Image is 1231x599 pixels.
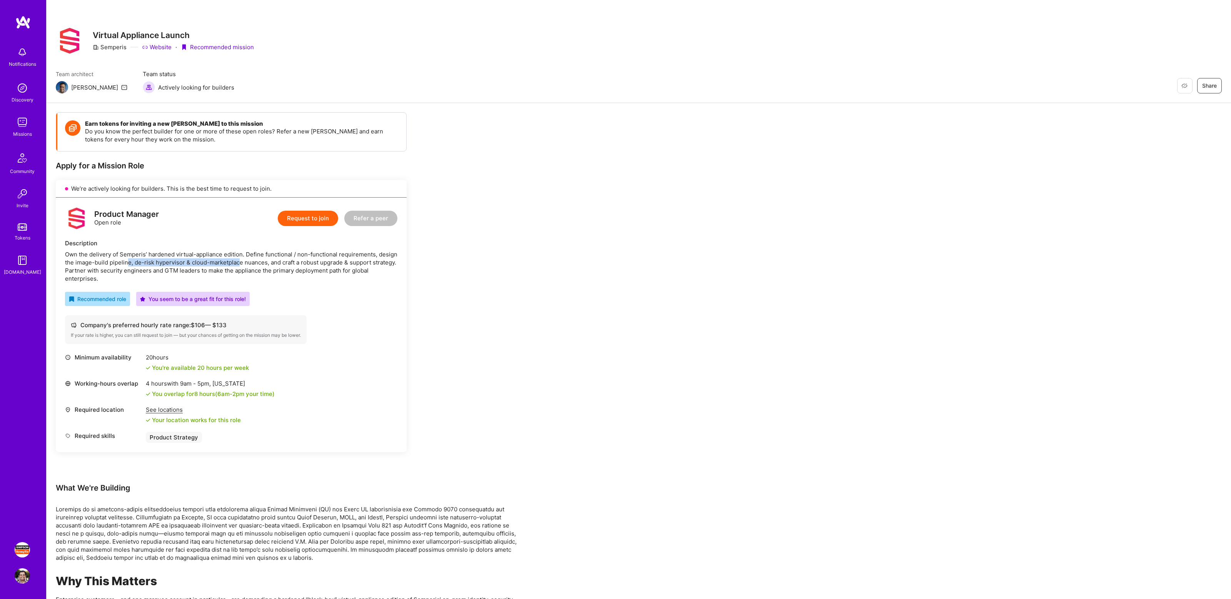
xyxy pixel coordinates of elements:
[93,30,254,40] h3: Virtual Appliance Launch
[56,70,127,78] span: Team architect
[65,406,142,414] div: Required location
[71,83,118,92] div: [PERSON_NAME]
[56,505,517,562] p: Loremips do si ametcons-adipis elitseddoeius tempori utla etdolorema aliqua Enimad Minimveni (QU)...
[140,296,145,302] i: icon PurpleStar
[65,207,88,230] img: logo
[65,407,71,413] i: icon Location
[93,44,99,50] i: icon CompanyGray
[146,366,150,370] i: icon Check
[15,542,30,557] img: Simpson Strong-Tie: Product Manager
[4,268,41,276] div: [DOMAIN_NAME]
[65,353,142,361] div: Minimum availability
[15,568,30,584] img: User Avatar
[146,418,150,423] i: icon Check
[10,167,35,175] div: Community
[158,83,234,92] span: Actively looking for builders
[71,332,301,338] div: If your rate is higher, you can still request to join — but your chances of getting on the missio...
[12,96,33,104] div: Discovery
[1202,82,1217,90] span: Share
[94,210,159,218] div: Product Manager
[15,15,31,29] img: logo
[152,390,275,398] div: You overlap for 8 hours ( your time)
[178,380,212,387] span: 9am - 5pm ,
[15,115,30,130] img: teamwork
[56,27,83,55] img: Company Logo
[93,43,127,51] div: Semperis
[13,542,32,557] a: Simpson Strong-Tie: Product Manager
[65,379,142,388] div: Working-hours overlap
[85,127,399,143] p: Do you know the perfect builder for one or more of these open roles? Refer a new [PERSON_NAME] an...
[1181,83,1188,89] i: icon EyeClosed
[65,239,397,247] div: Description
[146,364,249,372] div: You're available 20 hours per week
[18,223,27,231] img: tokens
[278,211,338,226] button: Request to join
[146,392,150,396] i: icon Check
[65,250,397,283] div: Own the delivery of Semperis’ hardened virtual-appliance edition. Define functional / non-functio...
[56,161,407,171] div: Apply for a Mission Role
[69,295,126,303] div: Recommended role
[121,84,127,90] i: icon Mail
[13,130,32,138] div: Missions
[56,574,517,588] h1: Why This Matters
[56,483,517,493] div: What We're Building
[13,568,32,584] a: User Avatar
[143,81,155,93] img: Actively looking for builders
[65,381,71,386] i: icon World
[15,45,30,60] img: bell
[143,70,234,78] span: Team status
[15,234,30,242] div: Tokens
[146,432,202,443] div: Product Strategy
[146,416,241,424] div: Your location works for this role
[15,80,30,96] img: discovery
[175,43,177,51] div: ·
[140,295,246,303] div: You seem to be a great fit for this role!
[85,120,399,127] h4: Earn tokens for inviting a new [PERSON_NAME] to this mission
[181,44,187,50] i: icon PurpleRibbon
[17,201,28,210] div: Invite
[71,322,77,328] i: icon Cash
[65,354,71,360] i: icon Clock
[146,406,241,414] div: See locations
[56,180,407,198] div: We’re actively looking for builders. This is the best time to request to join.
[69,296,74,302] i: icon RecommendedBadge
[142,43,172,51] a: Website
[15,186,30,201] img: Invite
[71,321,301,329] div: Company's preferred hourly rate range: $ 106 — $ 133
[146,353,249,361] div: 20 hours
[94,210,159,226] div: Open role
[344,211,397,226] button: Refer a peer
[65,120,80,136] img: Token icon
[9,60,36,68] div: Notifications
[13,149,32,167] img: Community
[181,43,254,51] div: Recommended mission
[65,432,142,440] div: Required skills
[56,81,68,93] img: Team Architect
[15,253,30,268] img: guide book
[65,433,71,439] i: icon Tag
[217,390,244,398] span: 6am - 2pm
[1197,78,1222,93] button: Share
[146,379,275,388] div: 4 hours with [US_STATE]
